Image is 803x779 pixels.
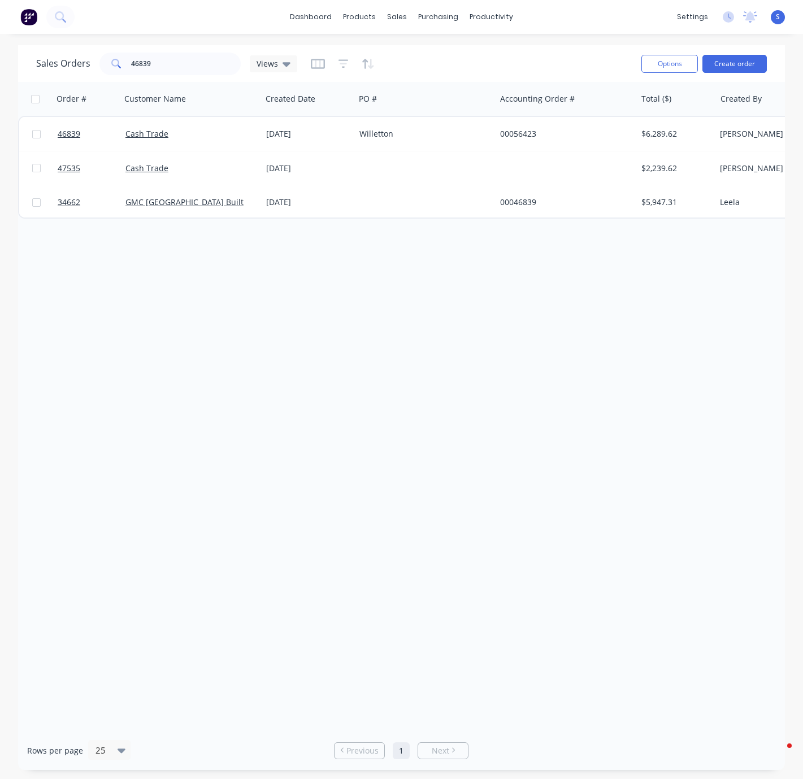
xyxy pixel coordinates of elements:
div: [DATE] [266,197,350,208]
span: 47535 [58,163,80,174]
div: $6,289.62 [641,128,707,140]
a: Cash Trade [125,128,168,139]
div: 00046839 [500,197,626,208]
div: [DATE] [266,128,350,140]
div: 00056423 [500,128,626,140]
div: purchasing [413,8,464,25]
a: 46839 [58,117,125,151]
div: Created Date [266,93,315,105]
a: Previous page [335,745,384,756]
a: 47535 [58,151,125,185]
span: Previous [346,745,379,756]
a: GMC [GEOGRAPHIC_DATA] Built [125,197,244,207]
div: settings [671,8,714,25]
button: Create order [702,55,767,73]
span: Rows per page [27,745,83,756]
span: Views [257,58,278,69]
div: Customer Name [124,93,186,105]
a: dashboard [284,8,337,25]
ul: Pagination [329,742,473,759]
img: Factory [20,8,37,25]
button: Options [641,55,698,73]
div: [DATE] [266,163,350,174]
div: PO # [359,93,377,105]
span: Next [432,745,449,756]
div: Willetton [359,128,485,140]
span: 34662 [58,197,80,208]
div: Created By [720,93,762,105]
a: Cash Trade [125,163,168,173]
span: S [776,12,780,22]
div: sales [381,8,413,25]
span: 46839 [58,128,80,140]
div: productivity [464,8,519,25]
div: $2,239.62 [641,163,707,174]
div: $5,947.31 [641,197,707,208]
a: Page 1 is your current page [393,742,410,759]
div: Total ($) [641,93,671,105]
input: Search... [131,53,241,75]
div: Order # [57,93,86,105]
a: Next page [418,745,468,756]
h1: Sales Orders [36,58,90,69]
div: Accounting Order # [500,93,575,105]
a: 34662 [58,185,125,219]
iframe: Intercom live chat [765,741,792,768]
div: products [337,8,381,25]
